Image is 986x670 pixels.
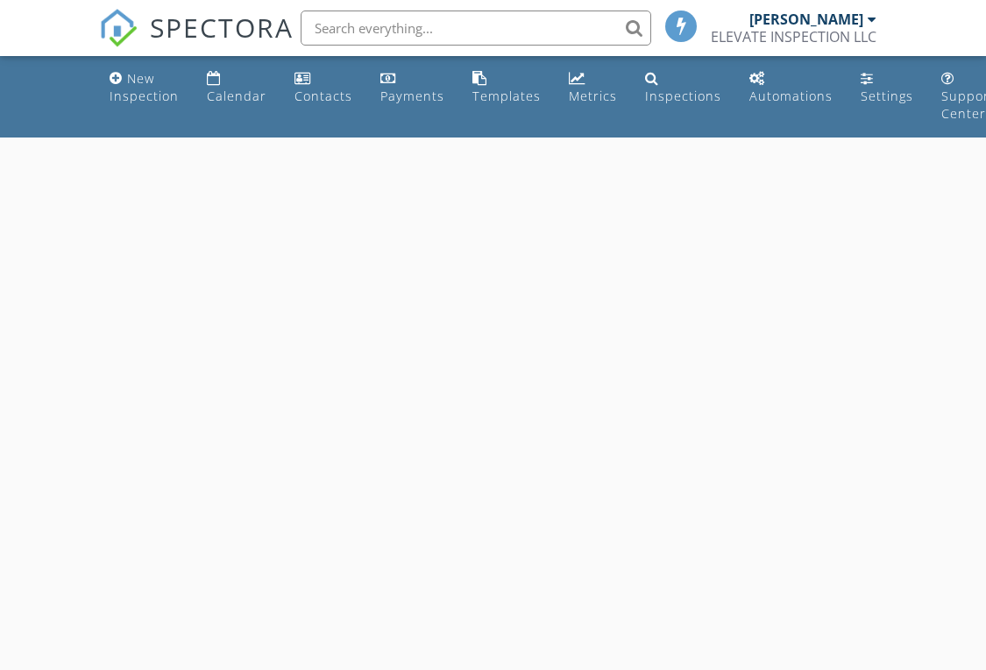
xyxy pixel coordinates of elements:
a: Inspections [638,63,728,113]
a: Contacts [287,63,359,113]
div: ELEVATE INSPECTION LLC [711,28,876,46]
div: Metrics [569,88,617,104]
span: SPECTORA [150,9,294,46]
a: New Inspection [103,63,186,113]
div: Settings [861,88,913,104]
div: Templates [472,88,541,104]
a: SPECTORA [99,24,294,60]
div: Contacts [294,88,352,104]
a: Payments [373,63,451,113]
input: Search everything... [301,11,651,46]
div: Payments [380,88,444,104]
a: Templates [465,63,548,113]
div: [PERSON_NAME] [749,11,863,28]
a: Calendar [200,63,273,113]
div: New Inspection [110,70,179,104]
div: Inspections [645,88,721,104]
div: Calendar [207,88,266,104]
div: Automations [749,88,833,104]
a: Settings [854,63,920,113]
img: The Best Home Inspection Software - Spectora [99,9,138,47]
a: Automations (Basic) [742,63,840,113]
a: Metrics [562,63,624,113]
